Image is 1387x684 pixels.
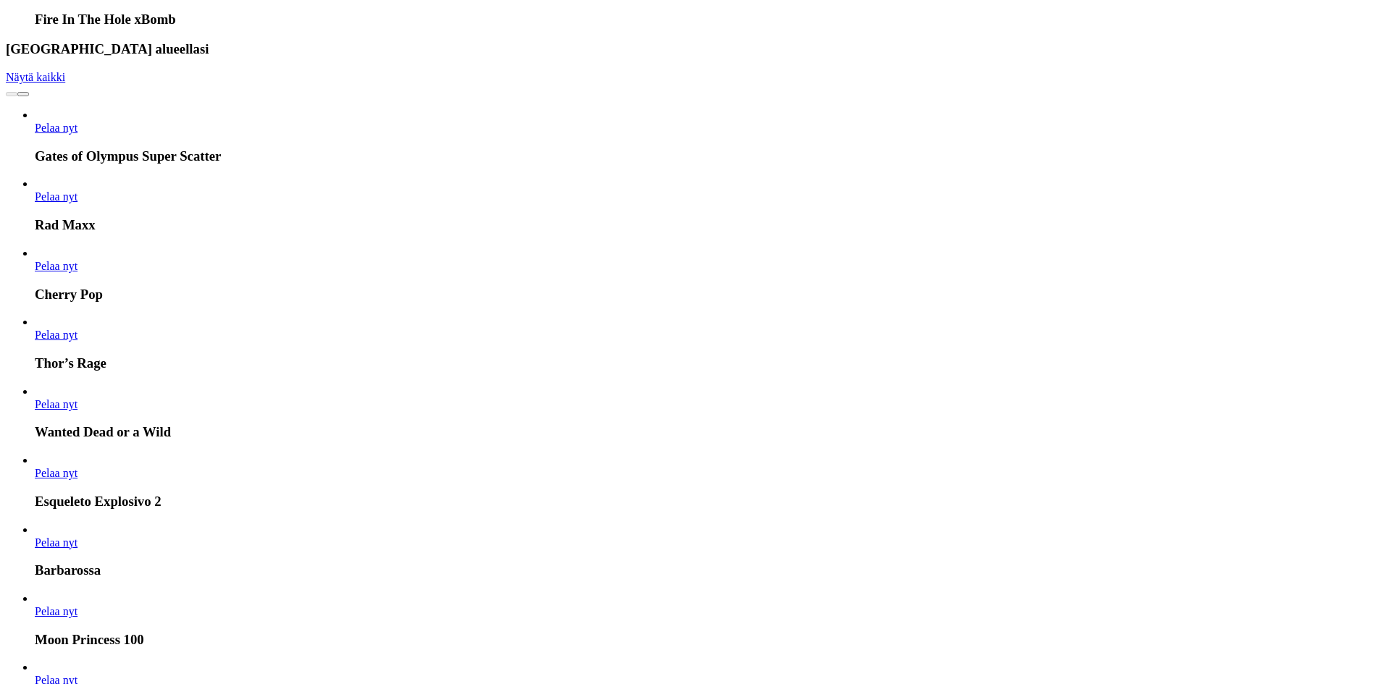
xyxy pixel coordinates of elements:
[35,177,1381,233] article: Rad Maxx
[35,122,77,134] span: Pelaa nyt
[35,190,77,203] span: Pelaa nyt
[6,92,17,96] button: prev slide
[6,41,1381,57] h3: [GEOGRAPHIC_DATA] alueellasi
[35,424,1381,440] h3: Wanted Dead or a Wild
[35,454,1381,510] article: Esqueleto Explosivo 2
[35,467,77,479] span: Pelaa nyt
[35,632,1381,648] h3: Moon Princess 100
[35,605,77,617] a: Moon Princess 100
[35,385,1381,441] article: Wanted Dead or a Wild
[35,329,77,341] span: Pelaa nyt
[35,605,77,617] span: Pelaa nyt
[35,467,77,479] a: Esqueleto Explosivo 2
[35,260,77,272] span: Pelaa nyt
[35,536,77,549] a: Barbarossa
[35,287,1381,303] h3: Cherry Pop
[17,92,29,96] button: next slide
[35,109,1381,164] article: Gates of Olympus Super Scatter
[35,260,77,272] a: Cherry Pop
[35,562,1381,578] h3: Barbarossa
[35,247,1381,303] article: Cherry Pop
[6,71,65,83] a: Näytä kaikki
[35,316,1381,371] article: Thor’s Rage
[35,536,77,549] span: Pelaa nyt
[35,523,1381,579] article: Barbarossa
[35,494,1381,510] h3: Esqueleto Explosivo 2
[35,217,1381,233] h3: Rad Maxx
[35,148,1381,164] h3: Gates of Olympus Super Scatter
[35,592,1381,648] article: Moon Princess 100
[35,329,77,341] a: Thor’s Rage
[35,12,1381,28] h3: Fire In The Hole xBomb
[35,398,77,410] span: Pelaa nyt
[35,398,77,410] a: Wanted Dead or a Wild
[35,355,1381,371] h3: Thor’s Rage
[35,190,77,203] a: Rad Maxx
[35,122,77,134] a: Gates of Olympus Super Scatter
